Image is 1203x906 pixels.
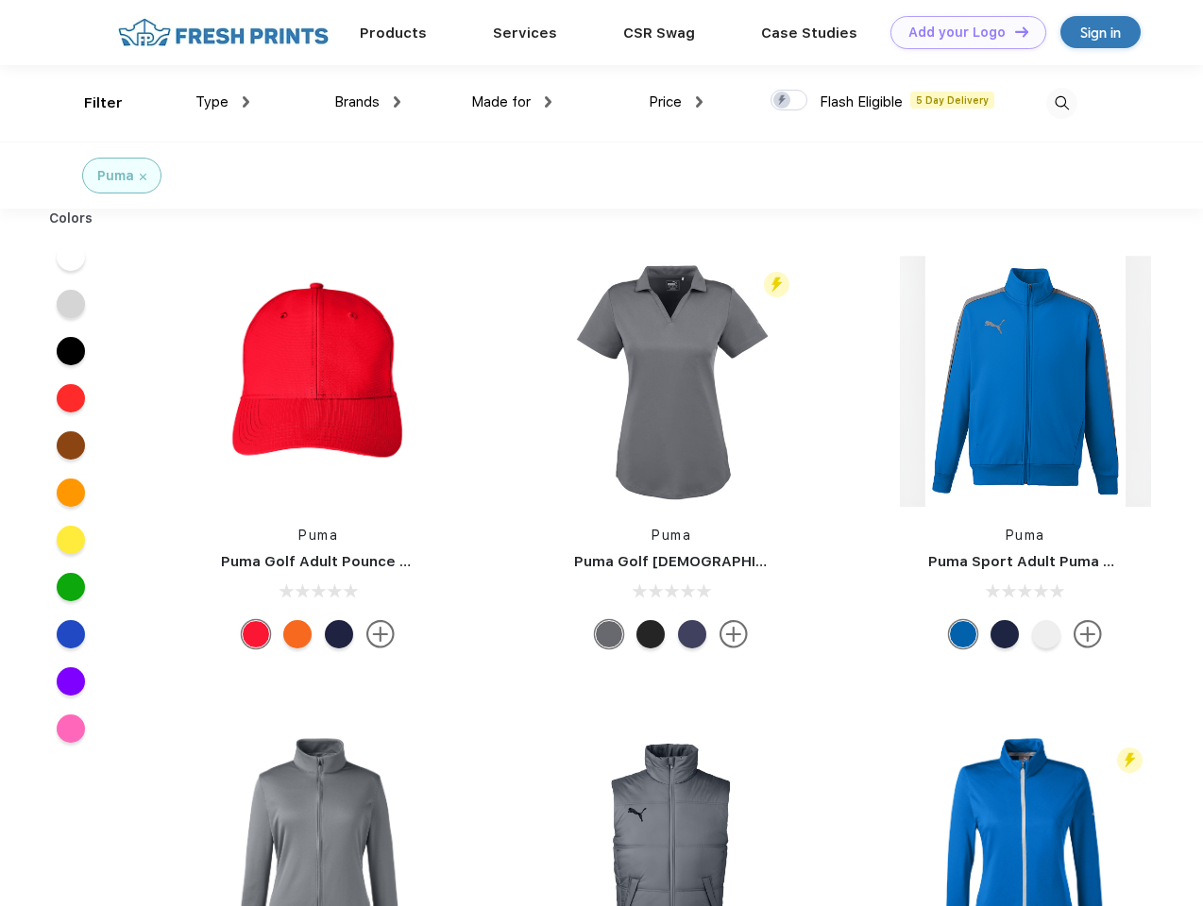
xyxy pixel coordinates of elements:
[1117,747,1143,773] img: flash_active_toggle.svg
[471,93,531,110] span: Made for
[1074,620,1102,648] img: more.svg
[195,93,229,110] span: Type
[696,96,703,108] img: dropdown.png
[649,93,682,110] span: Price
[84,92,123,114] div: Filter
[1046,88,1077,119] img: desktop_search.svg
[140,174,146,180] img: filter_cancel.svg
[112,16,334,49] img: fo%20logo%202.webp
[1015,26,1028,37] img: DT
[820,93,903,110] span: Flash Eligible
[394,96,400,108] img: dropdown.png
[720,620,748,648] img: more.svg
[991,620,1019,648] div: Peacoat
[900,256,1151,507] img: func=resize&h=266
[325,620,353,648] div: Peacoat
[1080,22,1121,43] div: Sign in
[193,256,444,507] img: func=resize&h=266
[545,96,551,108] img: dropdown.png
[1032,620,1060,648] div: White and Quiet Shade
[242,620,270,648] div: High Risk Red
[1060,16,1141,48] a: Sign in
[546,256,797,507] img: func=resize&h=266
[764,272,789,297] img: flash_active_toggle.svg
[636,620,665,648] div: Puma Black
[298,528,338,543] a: Puma
[221,553,510,570] a: Puma Golf Adult Pounce Adjustable Cap
[35,209,108,228] div: Colors
[334,93,380,110] span: Brands
[360,25,427,42] a: Products
[652,528,691,543] a: Puma
[949,620,977,648] div: Lapis Blue
[1006,528,1045,543] a: Puma
[908,25,1006,41] div: Add your Logo
[97,166,134,186] div: Puma
[283,620,312,648] div: Vibrant Orange
[493,25,557,42] a: Services
[243,96,249,108] img: dropdown.png
[574,553,924,570] a: Puma Golf [DEMOGRAPHIC_DATA]' Icon Golf Polo
[595,620,623,648] div: Quiet Shade
[366,620,395,648] img: more.svg
[623,25,695,42] a: CSR Swag
[910,92,994,109] span: 5 Day Delivery
[678,620,706,648] div: Peacoat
